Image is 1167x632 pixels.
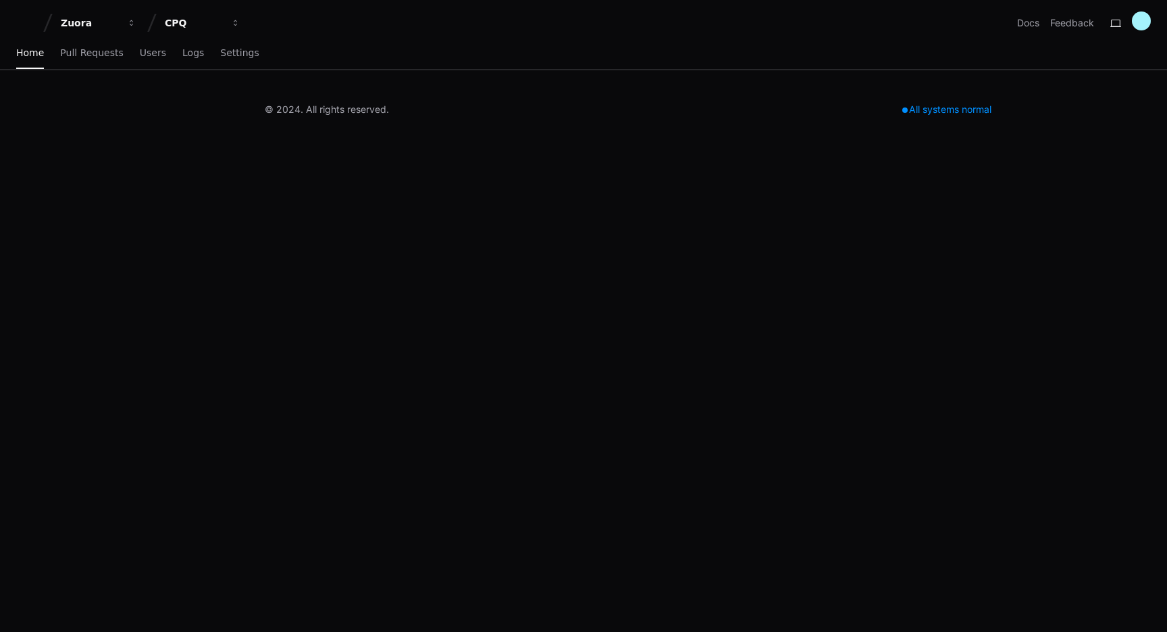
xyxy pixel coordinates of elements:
div: All systems normal [894,100,1000,119]
span: Users [140,49,166,57]
span: Pull Requests [60,49,123,57]
div: CPQ [165,16,223,30]
button: Zuora [55,11,142,35]
a: Pull Requests [60,38,123,69]
span: Home [16,49,44,57]
a: Logs [182,38,204,69]
button: Feedback [1050,16,1094,30]
span: Logs [182,49,204,57]
a: Docs [1017,16,1039,30]
div: Zuora [61,16,119,30]
button: CPQ [159,11,246,35]
span: Settings [220,49,259,57]
div: © 2024. All rights reserved. [265,103,389,116]
a: Home [16,38,44,69]
a: Users [140,38,166,69]
a: Settings [220,38,259,69]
